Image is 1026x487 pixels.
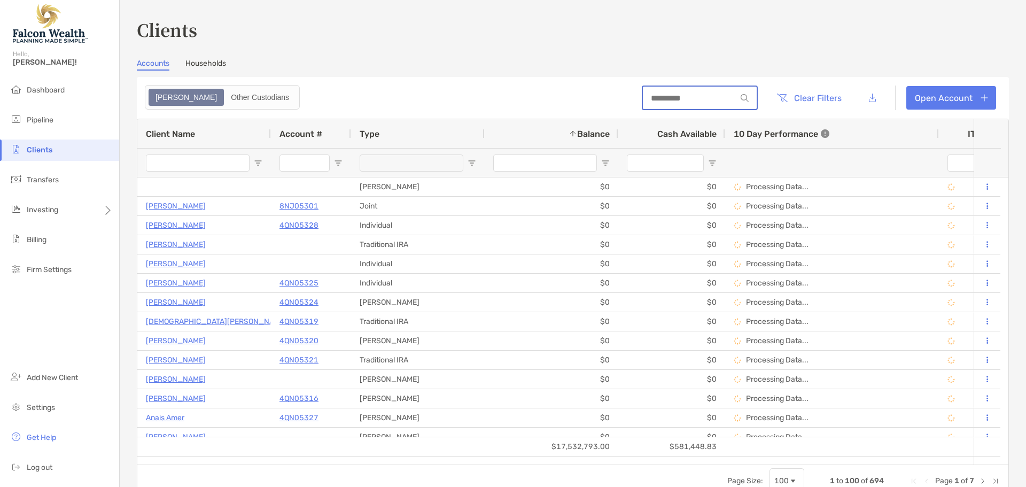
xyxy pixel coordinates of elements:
[746,202,809,211] p: Processing Data...
[734,337,741,345] img: Processing Data icon
[351,216,485,235] div: Individual
[869,476,884,485] span: 694
[279,154,330,172] input: Account # Filter Input
[10,400,22,413] img: settings icon
[734,222,741,229] img: Processing Data icon
[947,183,955,191] img: Processing Data icon
[254,159,262,167] button: Open Filter Menu
[27,463,52,472] span: Log out
[279,392,318,405] p: 4QN05316
[485,293,618,312] div: $0
[279,219,318,232] a: 4QN05328
[830,476,835,485] span: 1
[746,221,809,230] p: Processing Data...
[146,238,206,251] p: [PERSON_NAME]
[485,389,618,408] div: $0
[146,392,206,405] a: [PERSON_NAME]
[27,205,58,214] span: Investing
[27,145,52,154] span: Clients
[468,159,476,167] button: Open Filter Menu
[351,331,485,350] div: [PERSON_NAME]
[947,154,982,172] input: ITD Filter Input
[10,113,22,126] img: pipeline icon
[991,477,1000,485] div: Last Page
[954,476,959,485] span: 1
[27,235,46,244] span: Billing
[746,394,809,403] p: Processing Data...
[146,430,206,444] a: [PERSON_NAME]
[657,129,717,139] span: Cash Available
[618,428,725,446] div: $0
[910,477,918,485] div: First Page
[279,353,318,367] p: 4QN05321
[618,389,725,408] div: $0
[351,408,485,427] div: [PERSON_NAME]
[746,413,809,422] p: Processing Data...
[734,299,741,306] img: Processing Data icon
[746,355,809,365] p: Processing Data...
[279,276,318,290] p: 4QN05325
[618,254,725,273] div: $0
[10,460,22,473] img: logout icon
[947,337,955,345] img: Processing Data icon
[618,312,725,331] div: $0
[279,129,322,139] span: Account #
[10,173,22,185] img: transfers icon
[485,351,618,369] div: $0
[360,129,379,139] span: Type
[947,434,955,441] img: Processing Data icon
[708,159,717,167] button: Open Filter Menu
[947,318,955,326] img: Processing Data icon
[618,437,725,456] div: $581,448.83
[351,293,485,312] div: [PERSON_NAME]
[734,203,741,210] img: Processing Data icon
[27,86,65,95] span: Dashboard
[618,370,725,389] div: $0
[746,298,809,307] p: Processing Data...
[947,222,955,229] img: Processing Data icon
[279,199,318,213] p: 8NJ05301
[351,235,485,254] div: Traditional IRA
[746,240,809,249] p: Processing Data...
[618,235,725,254] div: $0
[861,476,868,485] span: of
[969,476,974,485] span: 7
[146,129,195,139] span: Client Name
[27,433,56,442] span: Get Help
[27,403,55,412] span: Settings
[146,199,206,213] a: [PERSON_NAME]
[734,414,741,422] img: Processing Data icon
[279,315,318,328] a: 4QN05319
[746,336,809,345] p: Processing Data...
[351,274,485,292] div: Individual
[746,279,809,288] p: Processing Data...
[279,296,318,309] a: 4QN05324
[150,90,223,105] div: Zoe
[225,90,295,105] div: Other Custodians
[13,4,88,43] img: Falcon Wealth Planning Logo
[922,477,931,485] div: Previous Page
[485,437,618,456] div: $17,532,793.00
[146,315,287,328] a: [DEMOGRAPHIC_DATA][PERSON_NAME]
[146,296,206,309] p: [PERSON_NAME]
[627,154,704,172] input: Cash Available Filter Input
[10,430,22,443] img: get-help icon
[774,476,789,485] div: 100
[485,408,618,427] div: $0
[485,235,618,254] div: $0
[145,85,300,110] div: segmented control
[734,376,741,383] img: Processing Data icon
[845,476,859,485] span: 100
[146,334,206,347] a: [PERSON_NAME]
[27,115,53,125] span: Pipeline
[947,299,955,306] img: Processing Data icon
[146,276,206,290] a: [PERSON_NAME]
[279,411,318,424] a: 4QN05327
[947,241,955,249] img: Processing Data icon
